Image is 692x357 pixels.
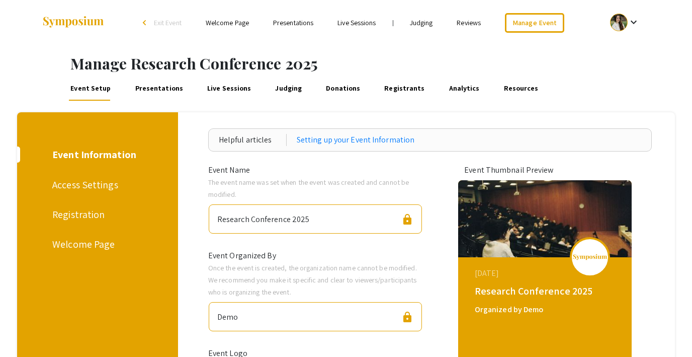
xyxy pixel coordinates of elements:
[208,177,409,199] span: The event name was set when the event was created and cannot be modified.
[324,77,362,101] a: Donations
[70,54,692,73] h1: Manage Research Conference 2025
[133,77,185,101] a: Presentations
[42,16,105,29] img: Symposium by ForagerOne
[154,18,182,27] span: Exit Event
[52,147,139,162] div: Event Information
[219,134,287,146] div: Helpful articles
[217,307,238,323] div: Demo
[201,164,430,176] div: Event Name
[505,13,564,33] a: Manage Event
[143,20,149,26] div: arrow_back_ios
[337,18,376,27] a: Live Sessions
[388,18,398,27] li: |
[52,177,139,192] div: Access Settings
[201,250,430,262] div: Event Organized By
[52,207,139,222] div: Registration
[475,304,618,316] div: Organized by Demo
[572,254,608,261] img: logo_v2.png
[464,164,625,176] div: Event Thumbnail Preview
[458,180,632,257] img: research-conference-2025_eventCoverPhoto_df1678__thumb.jpg
[401,213,413,226] span: lock
[475,267,618,279] div: [DATE]
[457,18,481,27] a: Reviews
[401,311,413,323] span: lock
[410,18,433,27] a: Judging
[206,18,249,27] a: Welcome Page
[208,263,417,297] span: Once the event is created, the organization name cannot be modified. We recommend you make it spe...
[274,77,304,101] a: Judging
[297,134,414,146] a: Setting up your Event Information
[206,77,253,101] a: Live Sessions
[217,209,309,226] div: Research Conference 2025
[502,77,540,101] a: Resources
[599,11,650,34] button: Expand account dropdown
[273,18,313,27] a: Presentations
[52,237,139,252] div: Welcome Page
[475,283,618,299] div: Research Conference 2025
[447,77,481,101] a: Analytics
[383,77,426,101] a: Registrants
[628,16,640,28] mat-icon: Expand account dropdown
[8,312,43,349] iframe: Chat
[69,77,113,101] a: Event Setup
